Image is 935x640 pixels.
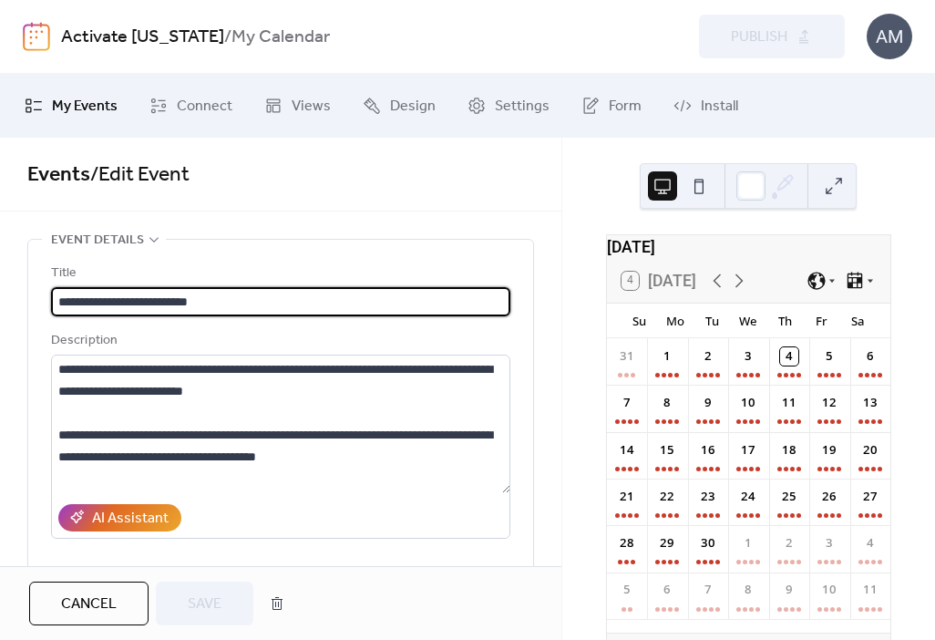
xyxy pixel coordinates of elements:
div: 12 [820,394,838,412]
div: 7 [699,581,717,599]
div: 10 [820,581,838,599]
div: 9 [780,581,798,599]
div: 11 [780,394,798,412]
div: AM [867,14,912,59]
div: 5 [820,347,838,366]
a: Views [251,81,344,130]
a: Install [660,81,752,130]
span: / Edit Event [90,155,190,195]
div: Su [622,304,658,338]
div: Tu [694,304,730,338]
div: 8 [658,394,676,412]
a: Settings [454,81,563,130]
div: 26 [820,488,838,506]
div: Mo [658,304,694,338]
div: Title [51,263,507,284]
span: Connect [177,96,232,118]
div: 25 [780,488,798,506]
div: 11 [861,581,879,599]
div: 3 [820,534,838,552]
div: 4 [780,347,798,366]
span: Event details [51,230,144,252]
div: 17 [739,441,757,459]
div: 16 [699,441,717,459]
div: 9 [699,394,717,412]
div: 24 [739,488,757,506]
a: Connect [136,81,246,130]
div: 19 [820,441,838,459]
div: 6 [861,347,879,366]
a: Events [27,155,90,195]
div: Location [51,561,507,583]
div: 6 [658,581,676,599]
span: Settings [495,96,550,118]
a: Activate [US_STATE] [61,20,224,55]
b: My Calendar [231,20,330,55]
div: 23 [699,488,717,506]
span: Form [609,96,642,118]
img: logo [23,22,50,51]
button: AI Assistant [58,504,181,532]
span: Cancel [61,594,117,615]
div: 15 [658,441,676,459]
div: 4 [861,534,879,552]
div: 28 [618,534,636,552]
div: 2 [699,347,717,366]
b: / [224,20,231,55]
div: [DATE] [607,235,890,259]
div: Fr [803,304,839,338]
div: 30 [699,534,717,552]
a: Design [349,81,449,130]
div: Sa [839,304,876,338]
div: 13 [861,394,879,412]
div: 14 [618,441,636,459]
div: 21 [618,488,636,506]
span: Views [292,96,331,118]
div: AI Assistant [92,508,169,530]
div: 31 [618,347,636,366]
div: Th [766,304,803,338]
a: My Events [11,81,131,130]
div: 20 [861,441,879,459]
div: We [730,304,766,338]
div: 1 [739,534,757,552]
div: Description [51,330,507,352]
span: Install [701,96,738,118]
div: 8 [739,581,757,599]
div: 5 [618,581,636,599]
div: 22 [658,488,676,506]
div: 3 [739,347,757,366]
div: 2 [780,534,798,552]
div: 10 [739,394,757,412]
div: 29 [658,534,676,552]
div: 27 [861,488,879,506]
span: Design [390,96,436,118]
div: 7 [618,394,636,412]
div: 18 [780,441,798,459]
div: 1 [658,347,676,366]
span: My Events [52,96,118,118]
a: Form [568,81,655,130]
button: Cancel [29,582,149,625]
